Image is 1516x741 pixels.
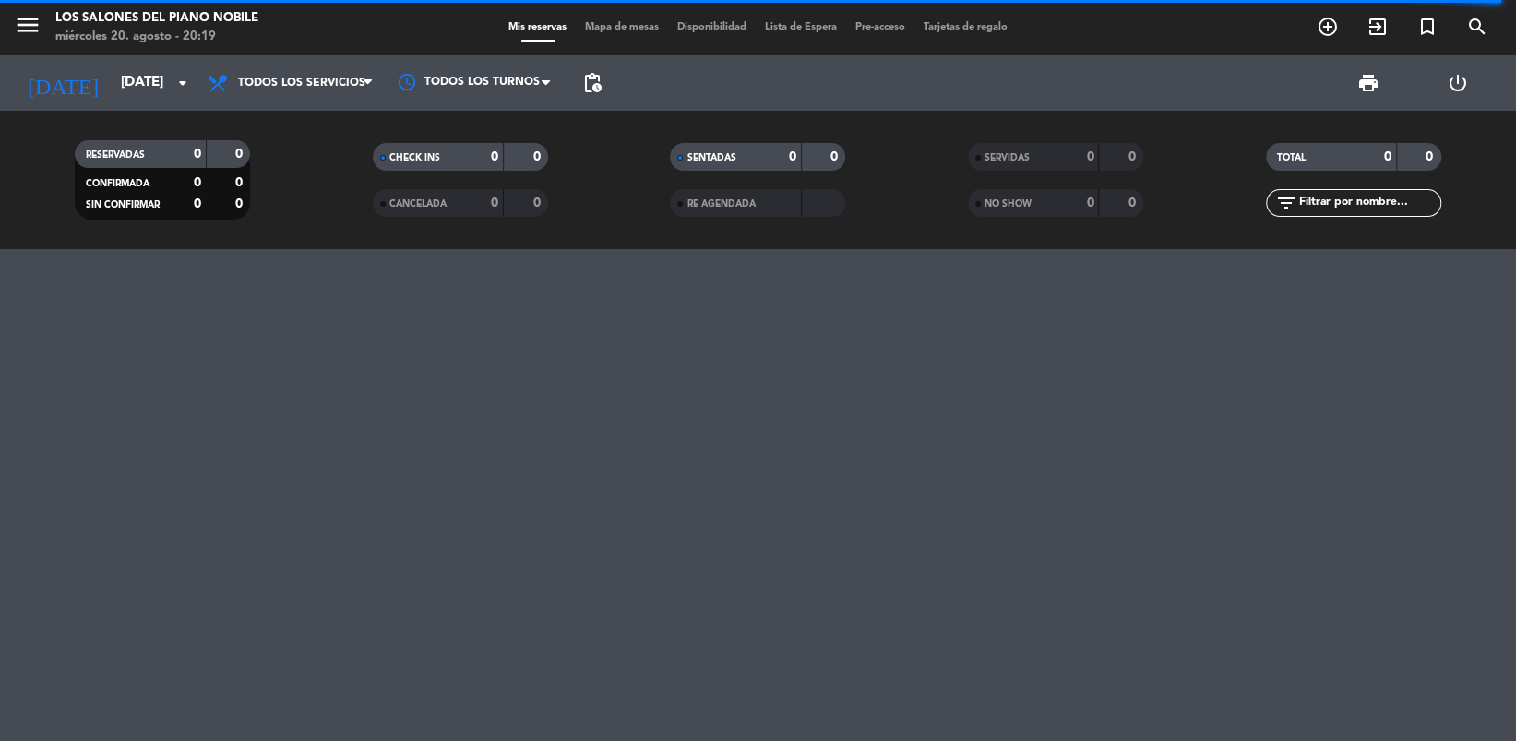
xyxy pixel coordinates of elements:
[686,199,755,209] span: RE AGENDADA
[846,22,914,32] span: Pre-acceso
[686,153,735,162] span: SENTADAS
[14,11,42,39] i: menu
[1447,72,1469,94] i: power_settings_new
[1357,72,1379,94] span: print
[55,9,258,28] div: Los Salones del Piano Nobile
[194,197,201,210] strong: 0
[1128,197,1140,209] strong: 0
[1275,192,1297,214] i: filter_list
[830,150,842,163] strong: 0
[389,153,440,162] span: CHECK INS
[789,150,796,163] strong: 0
[499,22,576,32] span: Mis reservas
[14,63,112,103] i: [DATE]
[1317,16,1339,38] i: add_circle_outline
[1416,16,1438,38] i: turned_in_not
[532,197,543,209] strong: 0
[576,22,668,32] span: Mapa de mesas
[14,11,42,45] button: menu
[756,22,846,32] span: Lista de Espera
[914,22,1017,32] span: Tarjetas de regalo
[532,150,543,163] strong: 0
[491,150,498,163] strong: 0
[491,197,498,209] strong: 0
[1277,153,1306,162] span: TOTAL
[1466,16,1488,38] i: search
[581,72,603,94] span: pending_actions
[985,199,1032,209] span: NO SHOW
[1297,193,1440,213] input: Filtrar por nombre...
[1367,16,1389,38] i: exit_to_app
[86,150,145,160] span: RESERVADAS
[86,200,160,209] span: SIN CONFIRMAR
[55,28,258,46] div: miércoles 20. agosto - 20:19
[1086,197,1093,209] strong: 0
[86,179,149,188] span: CONFIRMADA
[1413,55,1502,111] div: LOG OUT
[235,148,246,161] strong: 0
[238,77,365,90] span: Todos los servicios
[1086,150,1093,163] strong: 0
[194,176,201,189] strong: 0
[235,197,246,210] strong: 0
[194,148,201,161] strong: 0
[1426,150,1437,163] strong: 0
[985,153,1030,162] span: SERVIDAS
[389,199,447,209] span: CANCELADA
[172,72,194,94] i: arrow_drop_down
[668,22,756,32] span: Disponibilidad
[1384,150,1391,163] strong: 0
[1128,150,1140,163] strong: 0
[235,176,246,189] strong: 0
